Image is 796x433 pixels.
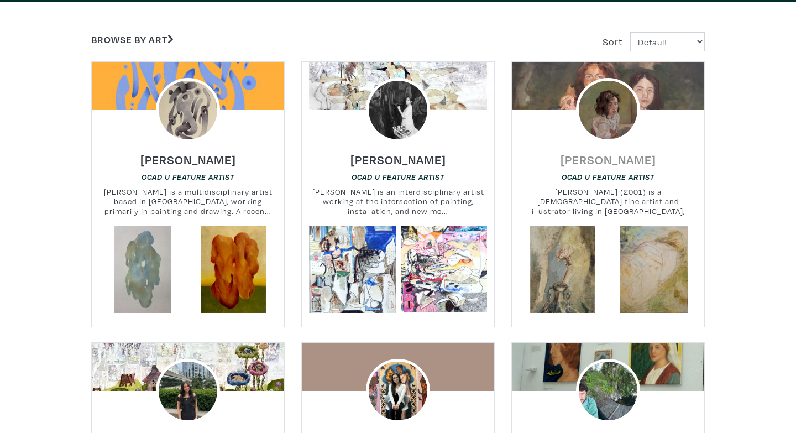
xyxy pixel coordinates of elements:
span: Sort [603,35,622,48]
a: [PERSON_NAME] [561,149,656,162]
a: Browse by Art [91,33,174,46]
a: [PERSON_NAME] [350,149,446,162]
img: phpThumb.php [366,359,430,423]
small: [PERSON_NAME] is an interdisciplinary artist working at the intersection of painting, installatio... [302,187,494,216]
h6: [PERSON_NAME] [350,152,446,167]
img: phpThumb.php [576,359,640,423]
a: [PERSON_NAME] [140,149,236,162]
em: OCAD U Feature Artist [352,173,444,181]
a: OCAD U Feature Artist [562,171,654,182]
a: OCAD U Feature Artist [352,171,444,182]
img: phpThumb.php [366,78,430,142]
em: OCAD U Feature Artist [142,173,234,181]
em: OCAD U Feature Artist [562,173,654,181]
h6: [PERSON_NAME] [561,152,656,167]
small: [PERSON_NAME] (2001) is a [DEMOGRAPHIC_DATA] fine artist and illustrator living in [GEOGRAPHIC_DA... [512,187,704,216]
a: OCAD U Feature Artist [142,171,234,182]
small: [PERSON_NAME] is a multidisciplinary artist based in [GEOGRAPHIC_DATA], working primarily in pain... [92,187,284,216]
img: phpThumb.php [576,78,640,142]
img: phpThumb.php [156,359,220,423]
img: phpThumb.php [156,78,220,142]
h6: [PERSON_NAME] [140,152,236,167]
